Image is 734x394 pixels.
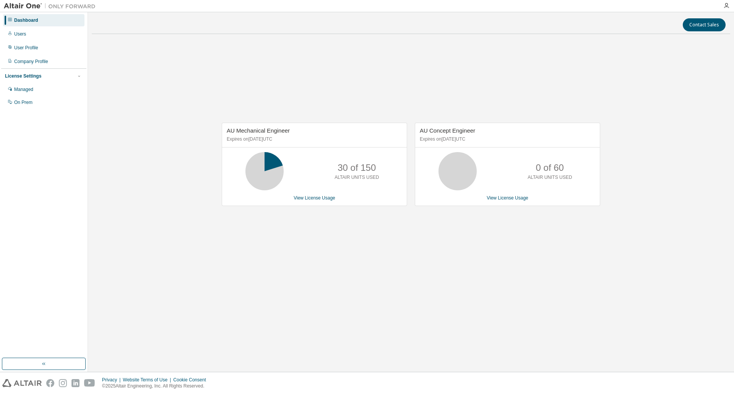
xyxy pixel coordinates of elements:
[173,377,210,383] div: Cookie Consent
[123,377,173,383] div: Website Terms of Use
[420,136,593,143] p: Expires on [DATE] UTC
[102,383,211,389] p: © 2025 Altair Engineering, Inc. All Rights Reserved.
[227,127,290,134] span: AU Mechanical Engineer
[46,379,54,387] img: facebook.svg
[14,99,32,105] div: On Prem
[14,31,26,37] div: Users
[14,45,38,51] div: User Profile
[294,195,335,201] a: View License Usage
[227,136,400,143] p: Expires on [DATE] UTC
[683,18,726,31] button: Contact Sales
[14,17,38,23] div: Dashboard
[338,161,376,174] p: 30 of 150
[102,377,123,383] div: Privacy
[487,195,528,201] a: View License Usage
[528,174,572,181] p: ALTAIR UNITS USED
[14,86,33,92] div: Managed
[84,379,95,387] img: youtube.svg
[5,73,41,79] div: License Settings
[536,161,564,174] p: 0 of 60
[4,2,99,10] img: Altair One
[335,174,379,181] p: ALTAIR UNITS USED
[2,379,42,387] img: altair_logo.svg
[59,379,67,387] img: instagram.svg
[420,127,475,134] span: AU Concept Engineer
[14,58,48,65] div: Company Profile
[71,379,80,387] img: linkedin.svg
